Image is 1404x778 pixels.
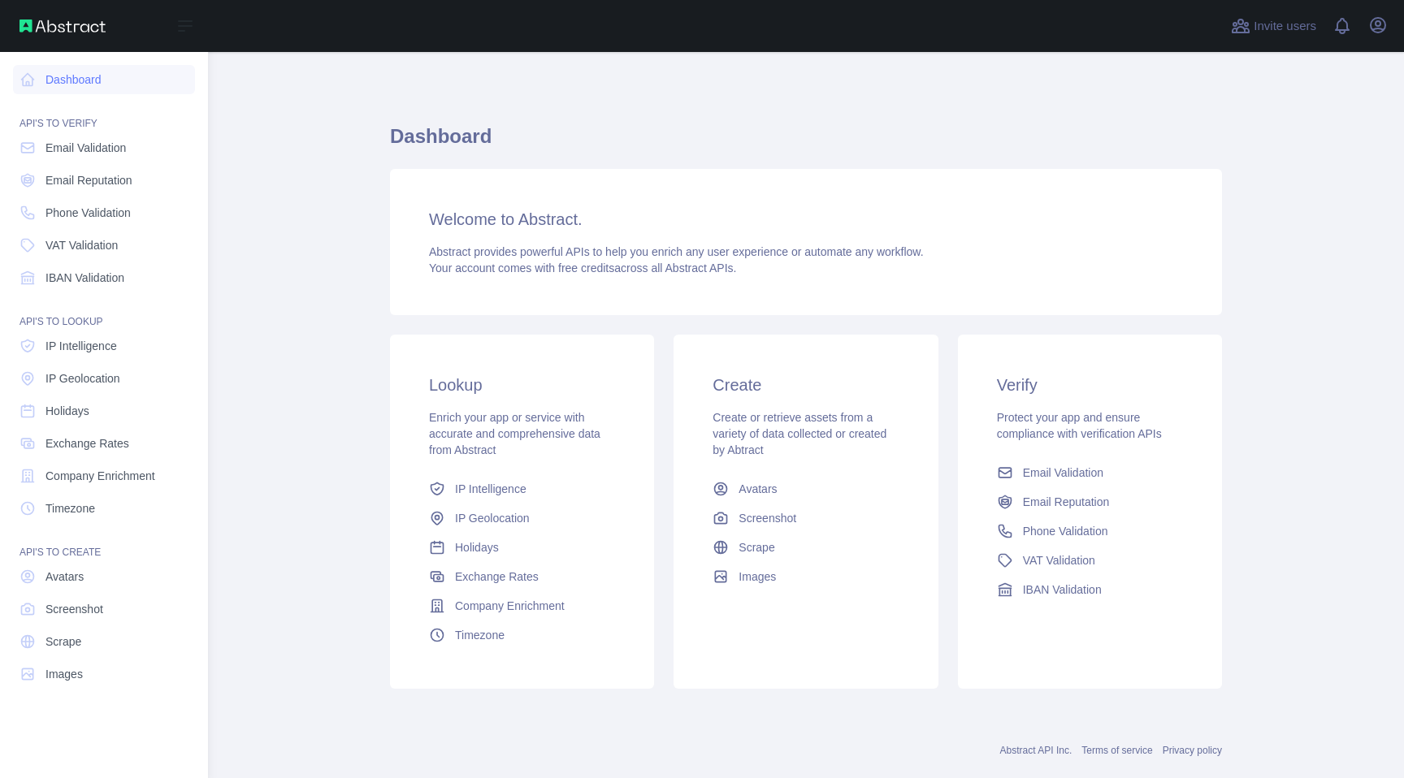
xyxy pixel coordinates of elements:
h3: Verify [997,374,1183,396]
h3: Create [713,374,899,396]
h3: Welcome to Abstract. [429,208,1183,231]
span: VAT Validation [1023,552,1095,568]
span: Email Reputation [45,172,132,188]
span: Company Enrichment [455,598,565,614]
a: Timezone [422,620,622,650]
span: Scrape [739,539,774,555]
span: IP Geolocation [455,510,530,526]
a: IP Geolocation [13,364,195,393]
a: Images [706,562,905,591]
span: Enrich your app or service with accurate and comprehensive data from Abstract [429,411,600,456]
span: Protect your app and ensure compliance with verification APIs [997,411,1162,440]
button: Invite users [1228,13,1319,39]
a: IP Geolocation [422,504,622,533]
a: Exchange Rates [422,562,622,591]
span: Screenshot [739,510,796,526]
img: Abstract API [19,19,106,32]
span: IBAN Validation [1023,581,1102,598]
span: Email Validation [45,140,126,156]
a: Avatars [706,474,905,504]
a: Scrape [13,627,195,656]
a: Email Reputation [13,166,195,195]
span: Your account comes with across all Abstract APIs. [429,261,736,274]
span: Timezone [455,627,505,643]
a: Email Validation [13,133,195,162]
span: IP Geolocation [45,370,120,387]
div: API'S TO CREATE [13,526,195,559]
a: Email Reputation [990,487,1189,517]
a: Screenshot [13,594,195,624]
a: Screenshot [706,504,905,533]
span: Phone Validation [1023,523,1108,539]
a: Scrape [706,533,905,562]
span: Phone Validation [45,205,131,221]
span: VAT Validation [45,237,118,253]
a: Terms of service [1081,745,1152,756]
a: IBAN Validation [13,263,195,292]
span: Avatars [739,481,777,497]
a: Privacy policy [1163,745,1222,756]
span: free credits [558,261,614,274]
div: API'S TO VERIFY [13,97,195,130]
a: Dashboard [13,65,195,94]
span: Invite users [1254,17,1316,36]
div: API'S TO LOOKUP [13,296,195,328]
a: Images [13,659,195,689]
a: Phone Validation [990,517,1189,546]
a: Exchange Rates [13,429,195,458]
a: IBAN Validation [990,575,1189,604]
a: IP Intelligence [13,331,195,361]
span: Company Enrichment [45,468,155,484]
h3: Lookup [429,374,615,396]
a: Email Validation [990,458,1189,487]
a: Company Enrichment [13,461,195,491]
span: IP Intelligence [455,481,526,497]
a: VAT Validation [13,231,195,260]
span: Holidays [455,539,499,555]
span: Create or retrieve assets from a variety of data collected or created by Abtract [713,411,886,456]
a: IP Intelligence [422,474,622,504]
span: Scrape [45,633,81,650]
span: IBAN Validation [45,270,124,286]
a: Phone Validation [13,198,195,227]
span: Images [739,568,776,585]
span: Timezone [45,500,95,517]
a: Abstract API Inc. [1000,745,1072,756]
span: Holidays [45,403,89,419]
span: Abstract provides powerful APIs to help you enrich any user experience or automate any workflow. [429,245,924,258]
a: VAT Validation [990,546,1189,575]
span: Images [45,666,83,682]
a: Holidays [422,533,622,562]
h1: Dashboard [390,123,1222,162]
span: Email Validation [1023,465,1103,481]
span: Avatars [45,568,84,585]
span: IP Intelligence [45,338,117,354]
a: Holidays [13,396,195,426]
span: Screenshot [45,601,103,617]
span: Exchange Rates [45,435,129,452]
a: Company Enrichment [422,591,622,620]
a: Avatars [13,562,195,591]
span: Email Reputation [1023,494,1110,510]
a: Timezone [13,494,195,523]
span: Exchange Rates [455,568,539,585]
